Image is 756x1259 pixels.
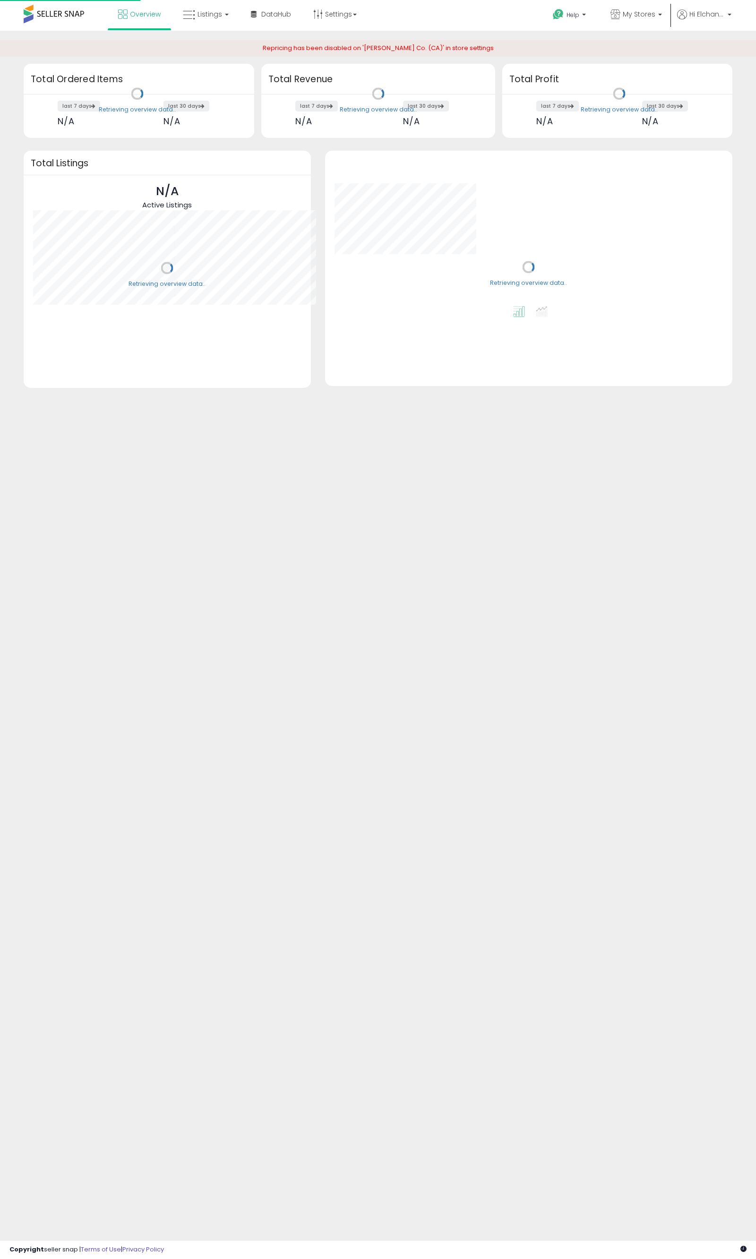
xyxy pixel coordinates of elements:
div: Retrieving overview data.. [99,105,176,114]
span: Hi Elchanan [689,9,725,19]
span: Listings [198,9,222,19]
span: Overview [130,9,161,19]
a: Hi Elchanan [677,9,731,31]
span: DataHub [261,9,291,19]
div: Retrieving overview data.. [581,105,658,114]
div: Retrieving overview data.. [340,105,417,114]
div: Retrieving overview data.. [129,280,206,288]
i: Get Help [552,9,564,20]
span: Repricing has been disabled on '[PERSON_NAME] Co. (CA)' in store settings [263,43,494,52]
span: Help [567,11,579,19]
div: Retrieving overview data.. [490,279,567,287]
a: Help [545,1,595,31]
span: My Stores [623,9,655,19]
